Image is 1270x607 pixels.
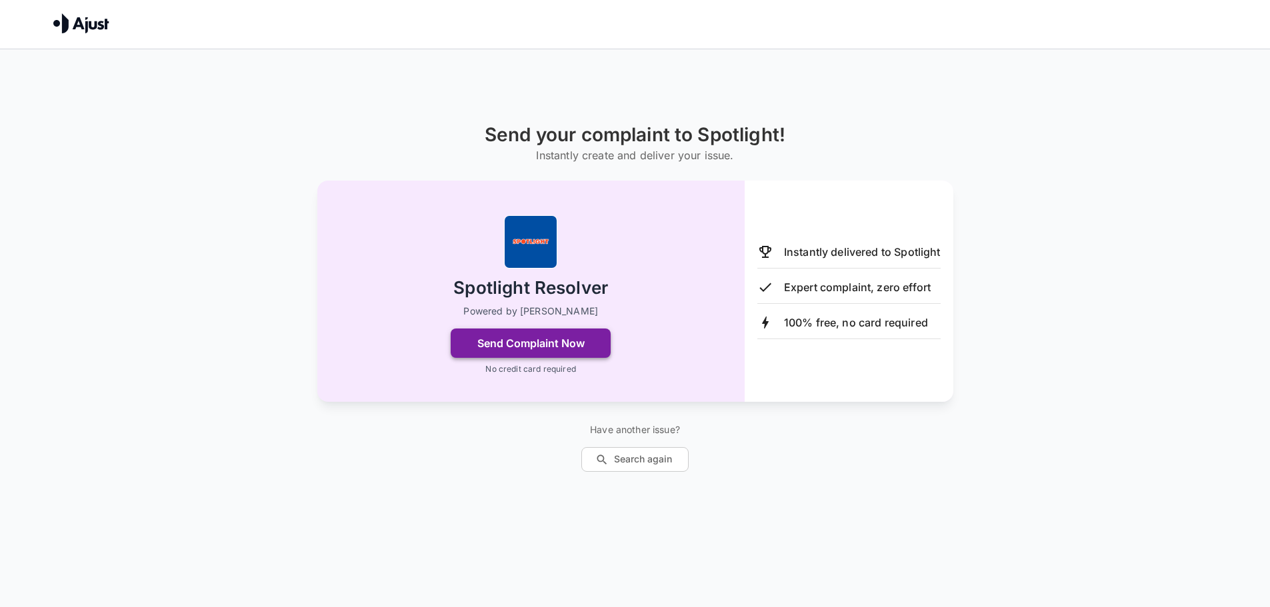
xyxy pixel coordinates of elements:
img: Spotlight [504,215,557,269]
p: 100% free, no card required [784,314,928,330]
img: Ajust [53,13,109,33]
h1: Send your complaint to Spotlight! [485,124,785,146]
h6: Instantly create and deliver your issue. [485,146,785,165]
p: Instantly delivered to Spotlight [784,244,941,260]
p: Powered by [PERSON_NAME] [463,304,598,318]
p: No credit card required [485,363,575,375]
h2: Spotlight Resolver [453,277,608,300]
p: Have another issue? [581,423,689,436]
button: Send Complaint Now [451,328,611,358]
p: Expert complaint, zero effort [784,279,931,295]
button: Search again [581,447,689,472]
